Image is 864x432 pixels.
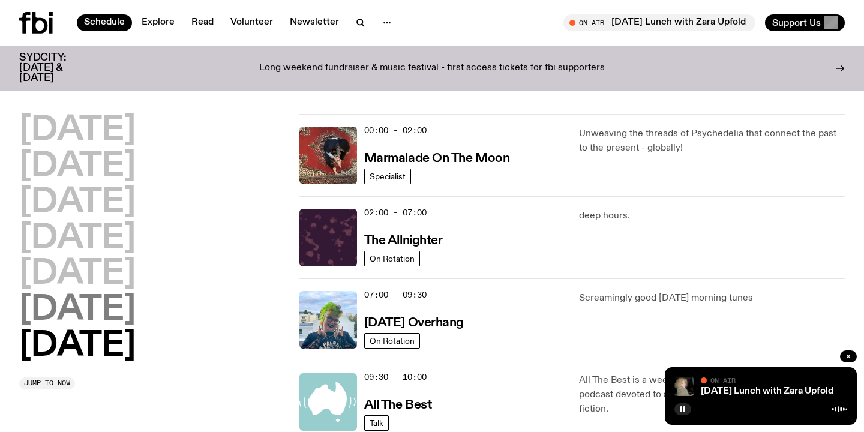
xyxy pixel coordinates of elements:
p: Long weekend fundraiser & music festival - first access tickets for fbi supporters [259,63,605,74]
button: [DATE] [19,186,136,220]
p: Unweaving the threads of Psychedelia that connect the past to the present - globally! [579,127,845,155]
span: 00:00 - 02:00 [364,125,427,136]
h3: Marmalade On The Moon [364,152,510,165]
h3: SYDCITY: [DATE] & [DATE] [19,53,96,83]
button: Support Us [765,14,845,31]
button: [DATE] [19,150,136,184]
span: Jump to now [24,380,70,386]
a: Explore [134,14,182,31]
a: [DATE] Lunch with Zara Upfold [701,386,833,396]
button: [DATE] [19,257,136,291]
a: Talk [364,415,389,431]
h3: [DATE] Overhang [364,317,464,329]
a: All The Best [364,397,432,412]
button: [DATE] [19,222,136,256]
p: All The Best is a weekly half hour national radio program and podcast devoted to short-form featu... [579,373,845,416]
a: The Allnighter [364,232,443,247]
h3: All The Best [364,399,432,412]
span: 02:00 - 07:00 [364,207,427,218]
img: A digital camera photo of Zara looking to her right at the camera, smiling. She is wearing a ligh... [674,377,694,396]
span: On Air [710,376,736,384]
button: [DATE] [19,114,136,148]
a: Specialist [364,169,411,184]
button: On Air[DATE] Lunch with Zara Upfold [563,14,755,31]
a: Schedule [77,14,132,31]
span: On Rotation [370,336,415,345]
a: On Rotation [364,333,420,349]
span: Talk [370,418,383,427]
img: Tommy - Persian Rug [299,127,357,184]
p: deep hours. [579,209,845,223]
button: [DATE] [19,329,136,363]
a: [DATE] Overhang [364,314,464,329]
a: Marmalade On The Moon [364,150,510,165]
span: Support Us [772,17,821,28]
button: Jump to now [19,377,75,389]
a: On Rotation [364,251,420,266]
p: Screamingly good [DATE] morning tunes [579,291,845,305]
span: 09:30 - 10:00 [364,371,427,383]
button: [DATE] [19,293,136,327]
a: Read [184,14,221,31]
a: Volunteer [223,14,280,31]
span: Specialist [370,172,406,181]
h3: The Allnighter [364,235,443,247]
a: Newsletter [283,14,346,31]
span: 07:00 - 09:30 [364,289,427,301]
span: On Rotation [370,254,415,263]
